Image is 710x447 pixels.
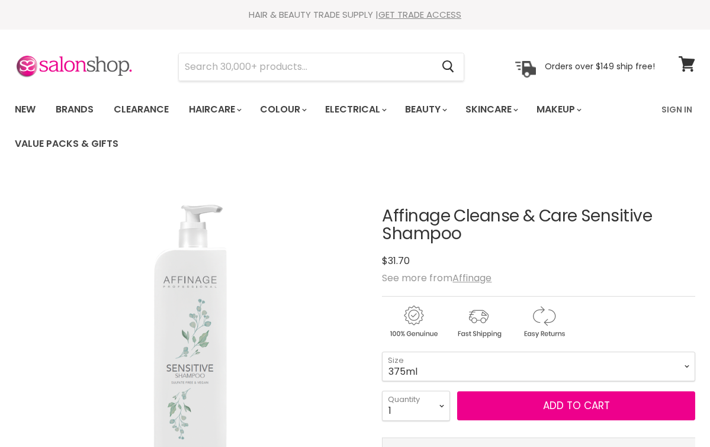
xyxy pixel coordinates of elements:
[316,97,394,122] a: Electrical
[543,398,610,413] span: Add to cart
[382,254,410,268] span: $31.70
[382,304,445,340] img: genuine.gif
[457,391,695,421] button: Add to cart
[6,131,127,156] a: Value Packs & Gifts
[105,97,178,122] a: Clearance
[654,97,699,122] a: Sign In
[396,97,454,122] a: Beauty
[457,97,525,122] a: Skincare
[382,391,450,420] select: Quantity
[178,53,464,81] form: Product
[47,97,102,122] a: Brands
[528,97,589,122] a: Makeup
[6,92,654,161] ul: Main menu
[432,53,464,81] button: Search
[452,271,491,285] a: Affinage
[512,304,575,340] img: returns.gif
[378,8,461,21] a: GET TRADE ACCESS
[251,97,314,122] a: Colour
[180,97,249,122] a: Haircare
[382,271,491,285] span: See more from
[382,207,695,244] h1: Affinage Cleanse & Care Sensitive Shampoo
[6,97,44,122] a: New
[545,61,655,72] p: Orders over $149 ship free!
[447,304,510,340] img: shipping.gif
[179,53,432,81] input: Search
